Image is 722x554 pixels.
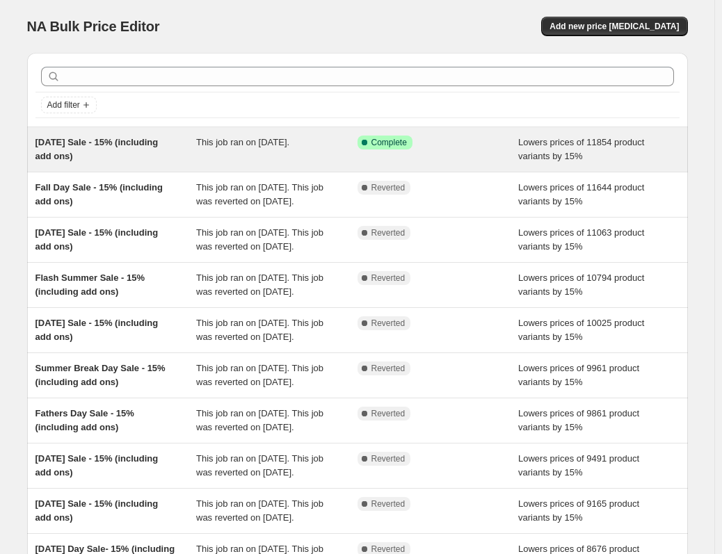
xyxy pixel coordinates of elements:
span: Lowers prices of 9491 product variants by 15% [518,453,639,478]
span: This job ran on [DATE]. This job was reverted on [DATE]. [196,498,323,523]
span: This job ran on [DATE]. This job was reverted on [DATE]. [196,363,323,387]
span: Lowers prices of 9961 product variants by 15% [518,363,639,387]
span: Reverted [371,498,406,510]
span: Lowers prices of 11644 product variants by 15% [518,182,644,206]
span: Reverted [371,182,406,193]
span: Reverted [371,453,406,464]
button: Add filter [41,97,97,113]
span: Add new price [MEDICAL_DATA] [549,21,679,32]
span: This job ran on [DATE]. This job was reverted on [DATE]. [196,453,323,478]
span: Reverted [371,363,406,374]
span: This job ran on [DATE]. This job was reverted on [DATE]. [196,182,323,206]
span: Lowers prices of 9861 product variants by 15% [518,408,639,432]
span: This job ran on [DATE]. This job was reverted on [DATE]. [196,408,323,432]
span: Lowers prices of 11063 product variants by 15% [518,227,644,252]
span: Lowers prices of 11854 product variants by 15% [518,137,644,161]
span: Lowers prices of 10025 product variants by 15% [518,318,644,342]
span: Fathers Day Sale - 15% (including add ons) [35,408,134,432]
span: Lowers prices of 9165 product variants by 15% [518,498,639,523]
span: Add filter [47,99,80,111]
span: [DATE] Sale - 15% (including add ons) [35,227,159,252]
span: [DATE] Sale - 15% (including add ons) [35,453,159,478]
span: Lowers prices of 10794 product variants by 15% [518,272,644,297]
span: This job ran on [DATE]. This job was reverted on [DATE]. [196,227,323,252]
span: Summer Break Day Sale - 15% (including add ons) [35,363,166,387]
span: This job ran on [DATE]. This job was reverted on [DATE]. [196,318,323,342]
span: Complete [371,137,407,148]
span: Reverted [371,408,406,419]
span: Reverted [371,227,406,238]
span: Flash Summer Sale - 15% (including add ons) [35,272,145,297]
button: Add new price [MEDICAL_DATA] [541,17,687,36]
span: Reverted [371,272,406,284]
span: [DATE] Sale - 15% (including add ons) [35,137,159,161]
span: This job ran on [DATE]. This job was reverted on [DATE]. [196,272,323,297]
span: Reverted [371,318,406,329]
span: [DATE] Sale - 15% (including add ons) [35,498,159,523]
span: [DATE] Sale - 15% (including add ons) [35,318,159,342]
span: This job ran on [DATE]. [196,137,289,147]
span: NA Bulk Price Editor [27,19,160,34]
span: Fall Day Sale - 15% (including add ons) [35,182,163,206]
